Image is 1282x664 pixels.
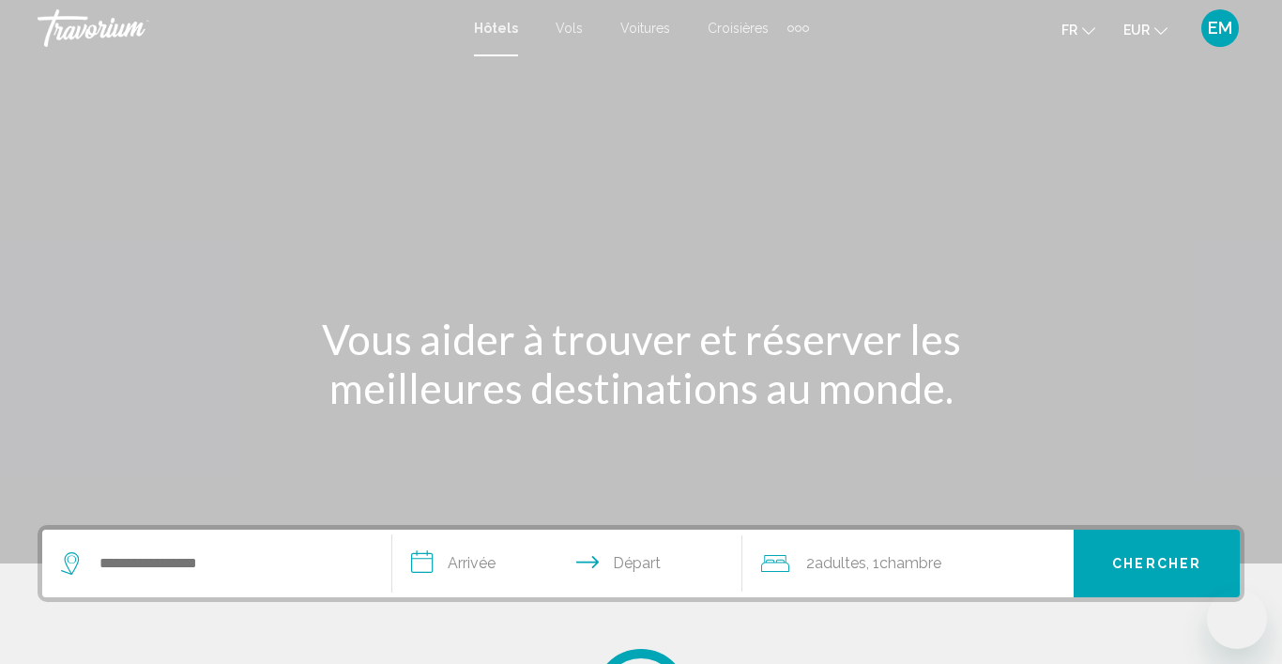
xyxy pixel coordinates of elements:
span: Chambre [879,554,941,572]
button: Travelers: 2 adults, 0 children [742,530,1074,597]
a: Vols [556,21,583,36]
span: EUR [1123,23,1150,38]
a: Travorium [38,9,455,47]
div: Search widget [42,530,1240,597]
a: Hôtels [474,21,518,36]
button: User Menu [1196,8,1244,48]
h1: Vous aider à trouver et réserver les meilleures destinations au monde. [289,315,993,412]
button: Change currency [1123,16,1168,43]
span: fr [1061,23,1077,38]
button: Extra navigation items [787,13,809,43]
button: Change language [1061,16,1095,43]
a: Voitures [620,21,670,36]
span: EM [1208,19,1232,38]
span: Adultes [815,554,866,572]
span: 2 [806,550,866,577]
iframe: Bouton de lancement de la fenêtre de messagerie [1207,589,1267,649]
span: Chercher [1112,557,1201,572]
a: Croisières [708,21,769,36]
button: Check in and out dates [392,530,742,597]
button: Chercher [1074,530,1240,597]
span: , 1 [866,550,941,577]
